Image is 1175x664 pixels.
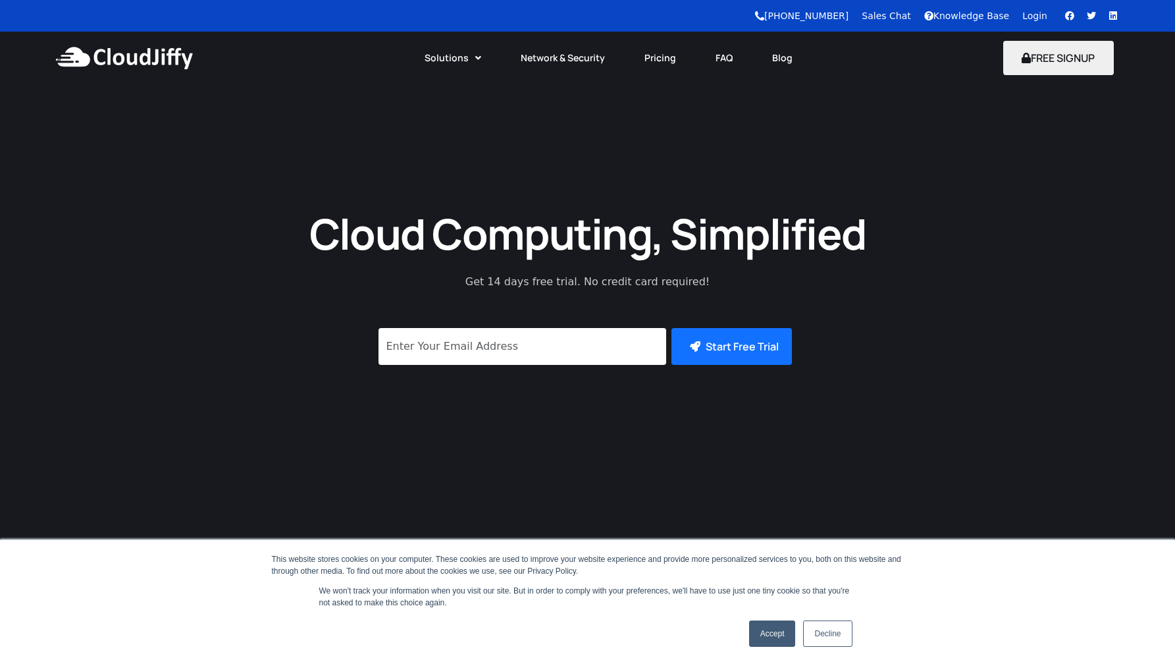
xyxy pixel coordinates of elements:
a: Network & Security [501,43,625,72]
a: Decline [803,621,852,647]
a: Blog [752,43,812,72]
button: FREE SIGNUP [1003,41,1114,75]
button: Start Free Trial [671,328,792,365]
a: FAQ [696,43,752,72]
p: We won't track your information when you visit our site. But in order to comply with your prefere... [319,585,856,609]
a: [PHONE_NUMBER] [755,11,849,21]
a: Accept [749,621,796,647]
a: FREE SIGNUP [1003,51,1114,65]
input: Enter Your Email Address [379,328,666,365]
h1: Cloud Computing, Simplified [292,206,884,261]
a: Solutions [405,43,501,72]
a: Knowledge Base [924,11,1010,21]
p: Get 14 days free trial. No credit card required! [407,274,769,290]
a: Pricing [625,43,696,72]
a: Sales Chat [862,11,910,21]
div: This website stores cookies on your computer. These cookies are used to improve your website expe... [272,553,904,577]
a: Login [1022,11,1047,21]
